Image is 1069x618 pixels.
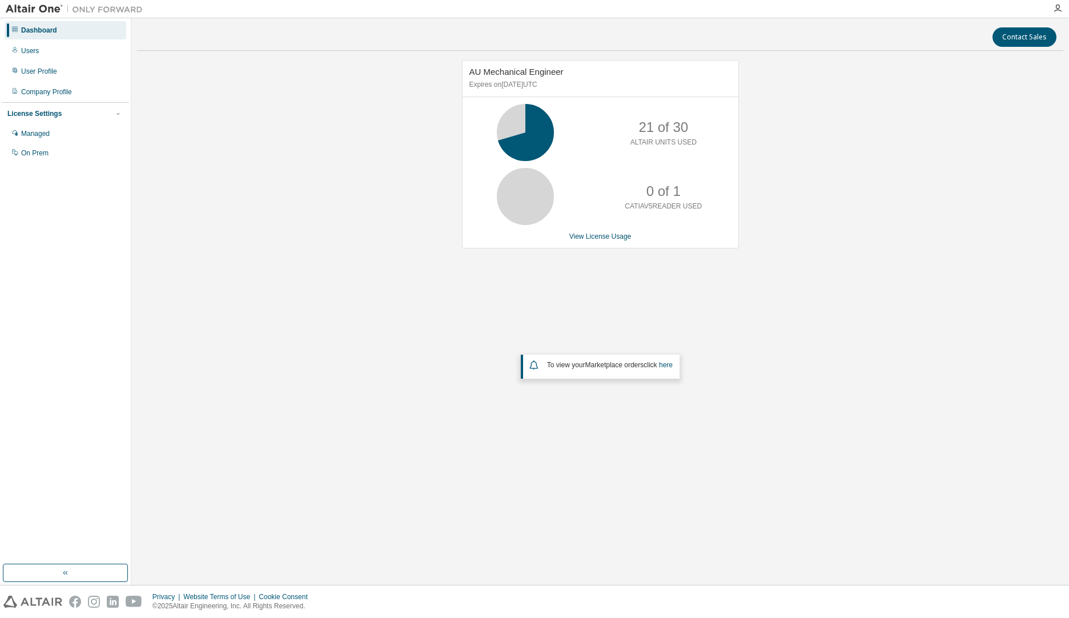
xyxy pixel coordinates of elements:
div: Website Terms of Use [183,592,259,601]
div: On Prem [21,149,49,158]
div: Dashboard [21,26,57,35]
div: Users [21,46,39,55]
div: Company Profile [21,87,72,97]
button: Contact Sales [992,27,1056,47]
p: ALTAIR UNITS USED [630,138,697,147]
div: User Profile [21,67,57,76]
div: Privacy [152,592,183,601]
img: linkedin.svg [107,596,119,608]
p: © 2025 Altair Engineering, Inc. All Rights Reserved. [152,601,315,611]
span: To view your click [547,361,673,369]
a: View License Usage [569,232,632,240]
img: Altair One [6,3,148,15]
img: youtube.svg [126,596,142,608]
div: License Settings [7,109,62,118]
em: Marketplace orders [585,361,644,369]
p: 21 of 30 [638,118,688,137]
p: CATIAV5READER USED [625,202,702,211]
p: Expires on [DATE] UTC [469,80,729,90]
a: here [659,361,673,369]
p: 0 of 1 [646,182,681,201]
img: altair_logo.svg [3,596,62,608]
div: Managed [21,129,50,138]
span: AU Mechanical Engineer [469,67,564,77]
div: Cookie Consent [259,592,314,601]
img: instagram.svg [88,596,100,608]
img: facebook.svg [69,596,81,608]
